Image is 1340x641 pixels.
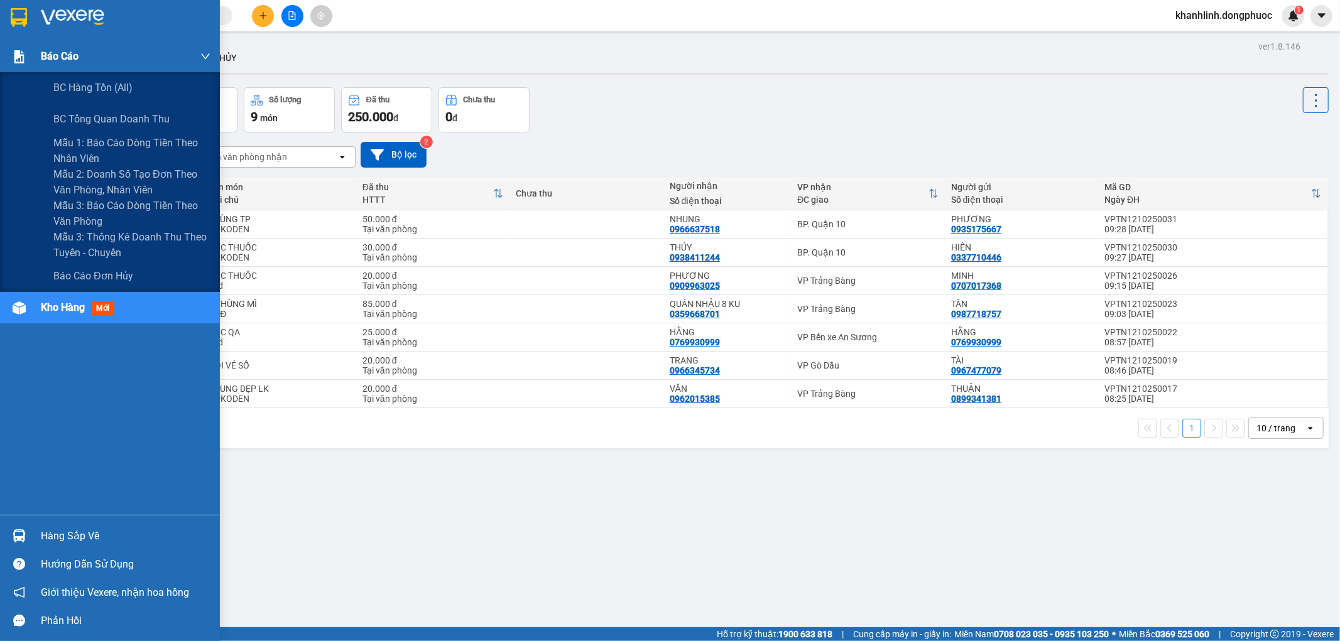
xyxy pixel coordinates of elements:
div: VP Trảng Bàng [797,389,938,399]
div: VP Gò Dầu [797,360,938,370]
img: icon-new-feature [1288,10,1299,21]
div: 09:15 [DATE] [1104,281,1321,291]
span: báo cáo đơn hủy [53,268,133,284]
div: 0962015385 [670,394,720,404]
button: Bộ lọc [361,142,427,168]
div: 09:28 [DATE] [1104,224,1321,234]
span: Mẫu 1: Báo cáo dòng tiền theo nhân viên [53,135,210,166]
div: 0935175667 [951,224,1001,234]
span: BC hàng tồn (all) [53,80,133,95]
div: 08:57 [DATE] [1104,337,1321,347]
div: Đã thu [366,95,389,104]
div: 0707017368 [951,281,1001,291]
div: Số lượng [269,95,301,104]
div: HUKODEN [209,224,349,234]
div: hkd [209,281,349,291]
span: plus [259,11,268,20]
span: ⚪️ [1112,632,1116,637]
div: 0769930999 [951,337,1001,347]
div: Hướng dẫn sử dụng [41,555,210,574]
div: TÀI [951,355,1092,365]
span: copyright [1270,630,1279,638]
div: TÂN [951,299,1092,309]
button: caret-down [1310,5,1332,27]
span: 1 [1297,6,1301,14]
span: khanhlinh.dongphuoc [1165,8,1282,23]
button: Chưa thu0đ [438,87,530,132]
span: file-add [288,11,297,20]
strong: 0369 525 060 [1155,629,1209,639]
div: Hàng sắp về [41,527,210,546]
div: Tại văn phòng [362,224,503,234]
div: 3 THÙNG MÌ [209,299,349,309]
span: BC tổng quan doanh thu [53,111,170,127]
div: Số điện thoại [670,196,785,206]
div: Người nhận [670,181,785,191]
div: ĐC giao [797,195,928,205]
div: Tại văn phòng [362,337,503,347]
div: Người gửi [951,182,1092,192]
div: Tại văn phòng [362,309,503,319]
div: 08:25 [DATE] [1104,394,1321,404]
span: mới [91,301,114,315]
div: 0966637518 [670,224,720,234]
div: Tại văn phòng [362,252,503,262]
div: VP nhận [797,182,928,192]
div: VPTN1210250022 [1104,327,1321,337]
th: Toggle SortBy [1098,177,1327,210]
div: TRANG [670,355,785,365]
button: Đã thu250.000đ [341,87,432,132]
th: Toggle SortBy [791,177,944,210]
div: 20.000 đ [362,384,503,394]
span: down [200,51,210,62]
span: Mẫu 3: Báo cáo dòng tiền theo văn phòng [53,198,210,229]
div: 0967477079 [951,365,1001,375]
div: VP Trảng Bàng [797,304,938,314]
span: Kho hàng [41,301,85,313]
span: 250.000 [348,109,393,124]
div: Mã GD [1104,182,1311,192]
span: 9 [251,109,258,124]
span: Miền Bắc [1119,627,1209,641]
svg: open [337,152,347,162]
sup: 1 [1295,6,1304,14]
div: 09:03 [DATE] [1104,309,1321,319]
div: 0966345734 [670,365,720,375]
div: QUÁN NHẬU 8 KU [670,299,785,309]
span: aim [317,11,325,20]
img: warehouse-icon [13,301,26,315]
div: Chưa thu [464,95,496,104]
button: 1 [1182,419,1201,438]
div: HUKODEN [209,394,349,404]
span: đ [393,113,398,123]
div: VPTN1210250031 [1104,214,1321,224]
span: Miền Nam [954,627,1109,641]
img: solution-icon [13,50,26,63]
span: Mẫu 3: Thống kê doanh thu theo tuyến - chuyến [53,229,210,261]
span: Mẫu 2: Doanh số tạo đơn theo Văn phòng, nhân viên [53,166,210,198]
div: VPTN1210250019 [1104,355,1321,365]
div: 20.000 đ [362,355,503,365]
div: Phản hồi [41,611,210,630]
div: VP Bến xe An Sương [797,332,938,342]
svg: open [1305,423,1315,433]
div: HẰNG [670,327,785,337]
div: Đã thu [362,182,493,192]
span: 0 [445,109,452,124]
div: 0909963025 [670,281,720,291]
div: HIÊN [951,242,1092,252]
div: THUẬN [951,384,1092,394]
div: BỌC THUỐC [209,242,349,252]
span: notification [13,586,25,598]
div: THÚY [670,242,785,252]
div: Ngày ĐH [1104,195,1311,205]
span: | [1219,627,1221,641]
div: 0899341381 [951,394,1001,404]
div: BP. Quận 10 [797,219,938,229]
div: VĂN [670,384,785,394]
div: MINH [951,271,1092,281]
span: caret-down [1316,10,1327,21]
div: Chưa thu [516,188,656,198]
sup: 2 [420,136,433,148]
div: HẰNG [951,327,1092,337]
